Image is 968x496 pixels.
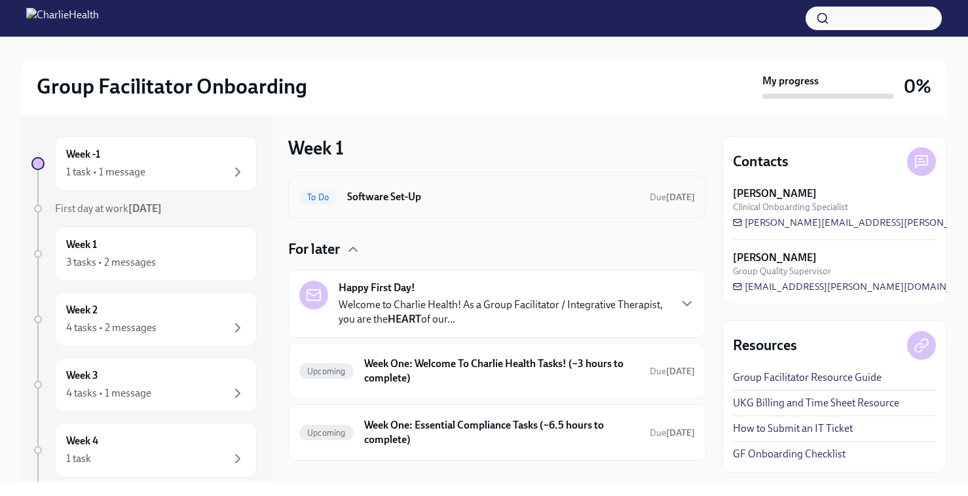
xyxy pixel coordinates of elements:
a: Week 41 task [31,423,257,478]
h6: Week -1 [66,147,100,162]
a: How to Submit an IT Ticket [733,421,853,436]
a: Week 34 tasks • 1 message [31,357,257,412]
span: Clinical Onboarding Specialist [733,201,848,213]
div: 3 tasks • 2 messages [66,255,156,270]
h6: Week 3 [66,368,98,383]
span: Group Quality Supervisor [733,265,831,277]
a: UpcomingWeek One: Essential Compliance Tasks (~6.5 hours to complete)Due[DATE] [299,416,695,450]
strong: [DATE] [666,366,695,377]
span: To Do [299,192,337,202]
h4: For later [288,239,340,259]
div: For later [288,239,706,259]
div: 4 tasks • 2 messages [66,321,157,335]
strong: [PERSON_NAME] [733,251,817,265]
div: 1 task • 1 message [66,165,145,179]
span: Due [650,366,695,377]
span: Upcoming [299,428,354,438]
a: To DoSoftware Set-UpDue[DATE] [299,186,695,207]
h4: Contacts [733,152,789,171]
strong: [DATE] [666,192,695,203]
strong: [PERSON_NAME] [733,186,817,201]
a: Week 13 tasks • 2 messages [31,226,257,281]
p: Welcome to Charlie Health! As a Group Facilitator / Integrative Therapist, you are the of our... [339,298,669,327]
h6: Week One: Essential Compliance Tasks (~6.5 hours to complete) [364,418,639,447]
span: September 16th, 2025 10:00 [650,191,695,204]
h6: Week 2 [66,303,98,317]
span: First day at work [55,202,162,215]
strong: Happy First Day! [339,281,415,295]
a: Week -11 task • 1 message [31,136,257,191]
h6: Week 4 [66,434,98,448]
span: September 22nd, 2025 10:00 [650,365,695,378]
a: First day at work[DATE] [31,202,257,216]
h4: Resources [733,336,797,355]
strong: [DATE] [128,202,162,215]
strong: My progress [762,74,819,88]
span: Due [650,427,695,438]
div: 4 tasks • 1 message [66,386,151,400]
h6: Software Set-Up [347,190,639,204]
a: UKG Billing and Time Sheet Resource [733,396,899,410]
span: September 22nd, 2025 10:00 [650,427,695,439]
strong: [DATE] [666,427,695,438]
a: GF Onboarding Checklist [733,447,846,461]
img: CharlieHealth [26,8,99,29]
h3: 0% [904,75,931,98]
h6: Week 1 [66,238,97,252]
a: Week 24 tasks • 2 messages [31,292,257,347]
strong: HEART [388,313,421,325]
h3: Week 1 [288,136,344,160]
h6: Week One: Welcome To Charlie Health Tasks! (~3 hours to complete) [364,357,639,385]
span: Due [650,192,695,203]
h2: Group Facilitator Onboarding [37,73,307,99]
span: Upcoming [299,366,354,376]
div: 1 task [66,452,91,466]
a: Group Facilitator Resource Guide [733,370,882,385]
a: UpcomingWeek One: Welcome To Charlie Health Tasks! (~3 hours to complete)Due[DATE] [299,354,695,388]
